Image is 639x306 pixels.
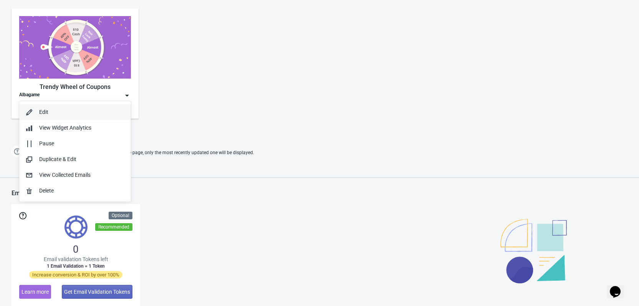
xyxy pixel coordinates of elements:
div: Recommended [95,223,132,231]
div: Edit [39,108,125,116]
iframe: chat widget [607,275,631,298]
img: help.png [12,146,23,157]
div: Trendy Wheel of Coupons [19,82,131,92]
button: View Widget Analytics [19,120,131,136]
span: 0 [73,243,79,255]
img: tokens.svg [64,216,88,239]
button: Learn more [19,285,51,299]
div: Delete [39,187,125,195]
button: View Collected Emails [19,167,131,183]
span: Increase conversion & ROI by over 100% [29,271,122,278]
button: Get Email Validation Tokens [62,285,132,299]
div: View Collected Emails [39,171,125,179]
div: Optional [109,212,132,219]
div: Pause [39,140,125,148]
img: dropdown.png [123,92,131,99]
img: illustration.svg [500,219,567,283]
button: Pause [19,136,131,151]
button: Delete [19,183,131,199]
div: Duplicate & Edit [39,155,125,163]
span: 1 Email Validation = 1 Token [47,263,105,269]
button: Duplicate & Edit [19,151,131,167]
span: If two Widgets are enabled and targeting the same page, only the most recently updated one will b... [27,146,254,159]
button: Edit [19,104,131,120]
span: Email validation Tokens left [44,255,108,263]
span: View Widget Analytics [39,125,91,131]
span: Learn more [21,289,49,295]
div: Albagame [19,92,40,99]
span: Get Email Validation Tokens [64,289,130,295]
img: trendy_game.png [19,16,131,79]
